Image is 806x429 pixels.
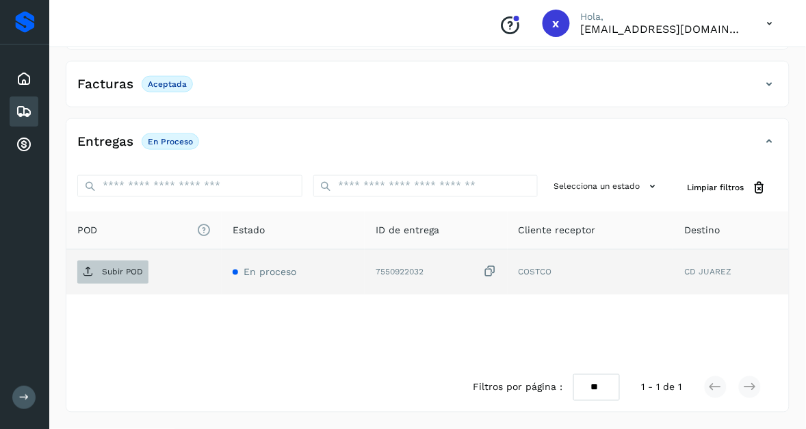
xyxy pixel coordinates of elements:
[77,134,133,150] h4: Entregas
[10,129,38,159] div: Cuentas por cobrar
[684,223,720,237] span: Destino
[102,268,143,277] p: Subir POD
[508,250,673,295] td: COSTCO
[148,79,187,89] p: Aceptada
[376,265,497,279] div: 7550922032
[677,175,778,200] button: Limpiar filtros
[233,223,265,237] span: Estado
[77,77,133,92] h4: Facturas
[66,130,789,164] div: EntregasEn proceso
[688,181,744,194] span: Limpiar filtros
[642,380,682,395] span: 1 - 1 de 1
[77,223,211,237] span: POD
[581,11,745,23] p: Hola,
[473,380,562,395] span: Filtros por página :
[148,137,193,146] p: En proceso
[244,267,296,278] span: En proceso
[673,250,789,295] td: CD JUAREZ
[10,96,38,127] div: Embarques
[549,175,666,198] button: Selecciona un estado
[10,64,38,94] div: Inicio
[581,23,745,36] p: xmgm@transportesser.com.mx
[77,261,148,284] button: Subir POD
[519,223,596,237] span: Cliente receptor
[66,73,789,107] div: FacturasAceptada
[376,223,439,237] span: ID de entrega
